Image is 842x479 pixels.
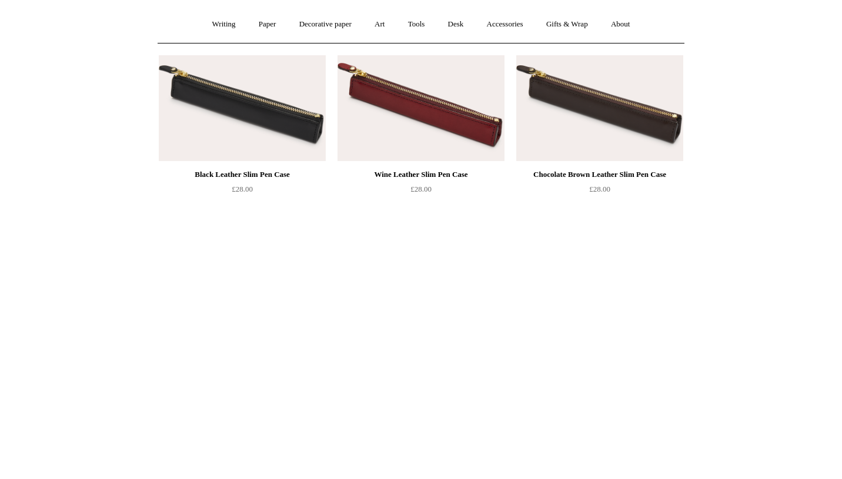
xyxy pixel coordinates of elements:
[519,168,680,182] div: Chocolate Brown Leather Slim Pen Case
[516,55,683,161] img: Chocolate Brown Leather Slim Pen Case
[159,55,326,161] a: Black Leather Slim Pen Case Black Leather Slim Pen Case
[364,9,395,40] a: Art
[338,168,504,216] a: Wine Leather Slim Pen Case £28.00
[159,168,326,216] a: Black Leather Slim Pen Case £28.00
[536,9,599,40] a: Gifts & Wrap
[248,9,287,40] a: Paper
[340,168,502,182] div: Wine Leather Slim Pen Case
[338,55,504,161] img: Wine Leather Slim Pen Case
[162,168,323,182] div: Black Leather Slim Pen Case
[437,9,475,40] a: Desk
[232,185,253,193] span: £28.00
[410,185,432,193] span: £28.00
[397,9,436,40] a: Tools
[338,55,504,161] a: Wine Leather Slim Pen Case Wine Leather Slim Pen Case
[202,9,246,40] a: Writing
[516,55,683,161] a: Chocolate Brown Leather Slim Pen Case Chocolate Brown Leather Slim Pen Case
[600,9,641,40] a: About
[516,168,683,216] a: Chocolate Brown Leather Slim Pen Case £28.00
[589,185,610,193] span: £28.00
[476,9,534,40] a: Accessories
[289,9,362,40] a: Decorative paper
[159,55,326,161] img: Black Leather Slim Pen Case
